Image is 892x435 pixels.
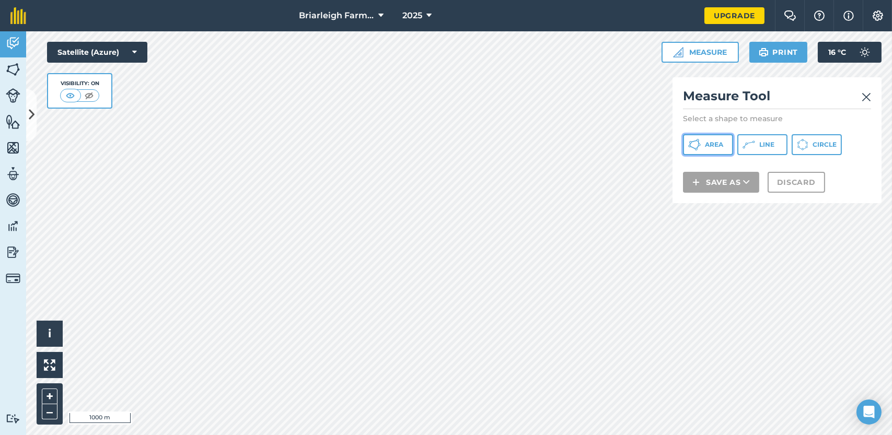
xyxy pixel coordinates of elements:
img: svg+xml;base64,PD94bWwgdmVyc2lvbj0iMS4wIiBlbmNvZGluZz0idXRmLTgiPz4KPCEtLSBHZW5lcmF0b3I6IEFkb2JlIE... [6,414,20,424]
img: A cog icon [872,10,884,21]
span: 2025 [402,9,422,22]
div: Visibility: On [60,79,100,88]
p: Select a shape to measure [683,113,871,124]
div: Open Intercom Messenger [856,399,882,425]
img: svg+xml;base64,PHN2ZyB4bWxucz0iaHR0cDovL3d3dy53My5vcmcvMjAwMC9zdmciIHdpZHRoPSI1NiIgaGVpZ2h0PSI2MC... [6,114,20,130]
button: Line [737,134,787,155]
button: Circle [792,134,842,155]
img: Four arrows, one pointing top left, one top right, one bottom right and the last bottom left [44,359,55,371]
button: Print [749,42,808,63]
h2: Measure Tool [683,88,871,109]
img: svg+xml;base64,PD94bWwgdmVyc2lvbj0iMS4wIiBlbmNvZGluZz0idXRmLTgiPz4KPCEtLSBHZW5lcmF0b3I6IEFkb2JlIE... [6,36,20,51]
button: Satellite (Azure) [47,42,147,63]
a: Upgrade [704,7,764,24]
button: – [42,404,57,419]
img: svg+xml;base64,PD94bWwgdmVyc2lvbj0iMS4wIiBlbmNvZGluZz0idXRmLTgiPz4KPCEtLSBHZW5lcmF0b3I6IEFkb2JlIE... [854,42,875,63]
button: Measure [662,42,739,63]
button: Save as [683,172,759,193]
img: svg+xml;base64,PHN2ZyB4bWxucz0iaHR0cDovL3d3dy53My5vcmcvMjAwMC9zdmciIHdpZHRoPSIxOSIgaGVpZ2h0PSIyNC... [759,46,769,58]
img: svg+xml;base64,PD94bWwgdmVyc2lvbj0iMS4wIiBlbmNvZGluZz0idXRmLTgiPz4KPCEtLSBHZW5lcmF0b3I6IEFkb2JlIE... [6,166,20,182]
img: svg+xml;base64,PD94bWwgdmVyc2lvbj0iMS4wIiBlbmNvZGluZz0idXRmLTgiPz4KPCEtLSBHZW5lcmF0b3I6IEFkb2JlIE... [6,218,20,234]
img: svg+xml;base64,PD94bWwgdmVyc2lvbj0iMS4wIiBlbmNvZGluZz0idXRmLTgiPz4KPCEtLSBHZW5lcmF0b3I6IEFkb2JlIE... [6,271,20,286]
img: svg+xml;base64,PHN2ZyB4bWxucz0iaHR0cDovL3d3dy53My5vcmcvMjAwMC9zdmciIHdpZHRoPSI1MCIgaGVpZ2h0PSI0MC... [64,90,77,101]
span: Line [759,140,774,149]
button: Discard [768,172,825,193]
button: + [42,389,57,404]
img: svg+xml;base64,PHN2ZyB4bWxucz0iaHR0cDovL3d3dy53My5vcmcvMjAwMC9zdmciIHdpZHRoPSI1NiIgaGVpZ2h0PSI2MC... [6,62,20,77]
img: A question mark icon [813,10,826,21]
span: i [48,327,51,340]
img: svg+xml;base64,PHN2ZyB4bWxucz0iaHR0cDovL3d3dy53My5vcmcvMjAwMC9zdmciIHdpZHRoPSI1MCIgaGVpZ2h0PSI0MC... [83,90,96,101]
button: 16 °C [818,42,882,63]
span: Area [705,140,723,149]
img: svg+xml;base64,PD94bWwgdmVyc2lvbj0iMS4wIiBlbmNvZGluZz0idXRmLTgiPz4KPCEtLSBHZW5lcmF0b3I6IEFkb2JlIE... [6,192,20,208]
img: svg+xml;base64,PHN2ZyB4bWxucz0iaHR0cDovL3d3dy53My5vcmcvMjAwMC9zdmciIHdpZHRoPSIxNyIgaGVpZ2h0PSIxNy... [843,9,854,22]
img: Ruler icon [673,47,684,57]
img: svg+xml;base64,PHN2ZyB4bWxucz0iaHR0cDovL3d3dy53My5vcmcvMjAwMC9zdmciIHdpZHRoPSI1NiIgaGVpZ2h0PSI2MC... [6,140,20,156]
span: Circle [813,140,837,149]
img: Two speech bubbles overlapping with the left bubble in the forefront [784,10,796,21]
img: svg+xml;base64,PHN2ZyB4bWxucz0iaHR0cDovL3d3dy53My5vcmcvMjAwMC9zdmciIHdpZHRoPSIxNCIgaGVpZ2h0PSIyNC... [692,176,700,189]
img: fieldmargin Logo [10,7,26,24]
span: 16 ° C [828,42,846,63]
img: svg+xml;base64,PHN2ZyB4bWxucz0iaHR0cDovL3d3dy53My5vcmcvMjAwMC9zdmciIHdpZHRoPSIyMiIgaGVpZ2h0PSIzMC... [862,91,871,103]
button: i [37,321,63,347]
img: svg+xml;base64,PD94bWwgdmVyc2lvbj0iMS4wIiBlbmNvZGluZz0idXRmLTgiPz4KPCEtLSBHZW5lcmF0b3I6IEFkb2JlIE... [6,244,20,260]
button: Area [683,134,733,155]
span: Briarleigh Farming [299,9,374,22]
img: svg+xml;base64,PD94bWwgdmVyc2lvbj0iMS4wIiBlbmNvZGluZz0idXRmLTgiPz4KPCEtLSBHZW5lcmF0b3I6IEFkb2JlIE... [6,88,20,103]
